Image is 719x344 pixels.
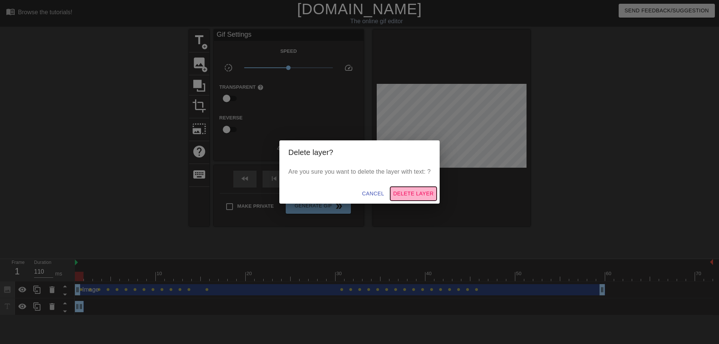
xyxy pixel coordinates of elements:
span: Delete Layer [393,189,434,198]
h2: Delete layer? [288,146,431,158]
button: Delete Layer [390,187,437,201]
span: Cancel [362,189,384,198]
button: Cancel [359,187,387,201]
p: Are you sure you want to delete the layer with text: ? [288,167,431,176]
